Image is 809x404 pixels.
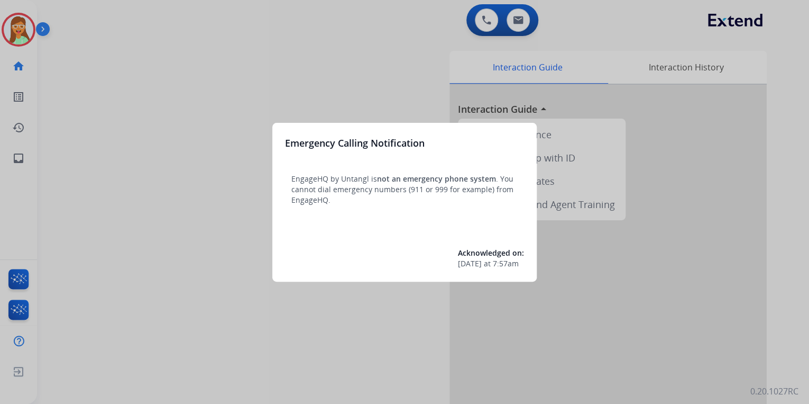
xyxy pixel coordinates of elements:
[285,136,425,150] h3: Emergency Calling Notification
[750,385,798,398] p: 0.20.1027RC
[377,174,496,184] span: not an emergency phone system
[458,248,524,258] span: Acknowledged on:
[291,174,518,205] p: EngageHQ by Untangl is . You cannot dial emergency numbers (911 or 999 for example) from EngageHQ.
[458,258,524,269] div: at
[493,258,519,269] span: 7:57am
[458,258,482,269] span: [DATE]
